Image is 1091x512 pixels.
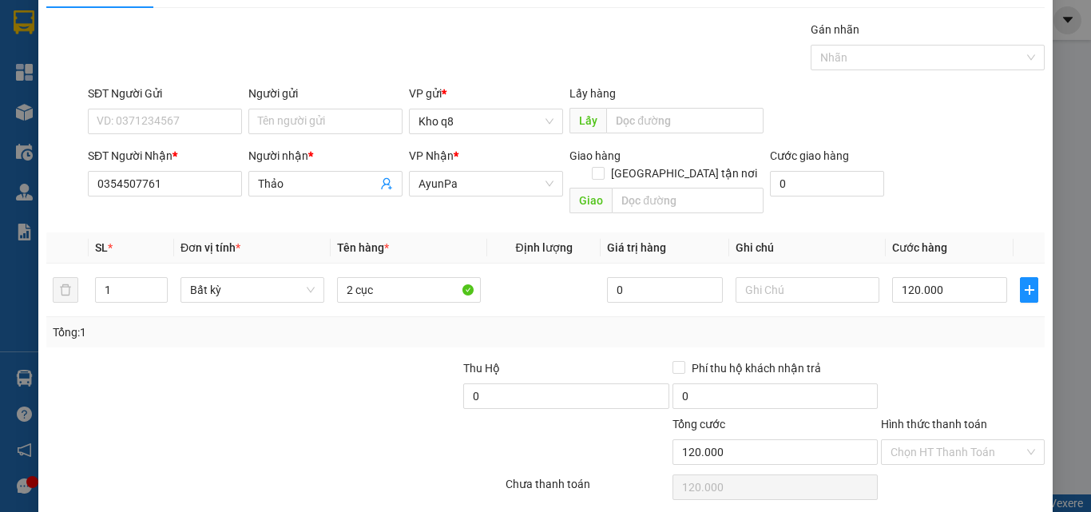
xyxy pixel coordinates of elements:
[770,171,884,196] input: Cước giao hàng
[337,277,481,303] input: VD: Bàn, Ghế
[892,241,947,254] span: Cước hàng
[881,418,987,431] label: Hình thức thanh toán
[606,108,764,133] input: Dọc đường
[607,241,666,254] span: Giá trị hàng
[419,109,553,133] span: Kho q8
[569,87,616,100] span: Lấy hàng
[88,85,242,102] div: SĐT Người Gửi
[685,359,827,377] span: Phí thu hộ khách nhận trả
[504,475,671,503] div: Chưa thanh toán
[463,362,500,375] span: Thu Hộ
[337,241,389,254] span: Tên hàng
[190,278,315,302] span: Bất kỳ
[672,418,725,431] span: Tổng cước
[729,232,886,264] th: Ghi chú
[53,323,423,341] div: Tổng: 1
[248,147,403,165] div: Người nhận
[811,23,859,36] label: Gán nhãn
[419,172,553,196] span: AyunPa
[770,149,849,162] label: Cước giao hàng
[1020,277,1038,303] button: plus
[569,188,612,213] span: Giao
[53,277,78,303] button: delete
[569,149,621,162] span: Giao hàng
[515,241,572,254] span: Định lượng
[736,277,879,303] input: Ghi Chú
[380,177,393,190] span: user-add
[95,241,108,254] span: SL
[612,188,764,213] input: Dọc đường
[409,149,454,162] span: VP Nhận
[1021,284,1037,296] span: plus
[248,85,403,102] div: Người gửi
[88,147,242,165] div: SĐT Người Nhận
[569,108,606,133] span: Lấy
[605,165,764,182] span: [GEOGRAPHIC_DATA] tận nơi
[409,85,563,102] div: VP gửi
[181,241,240,254] span: Đơn vị tính
[607,277,722,303] input: 0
